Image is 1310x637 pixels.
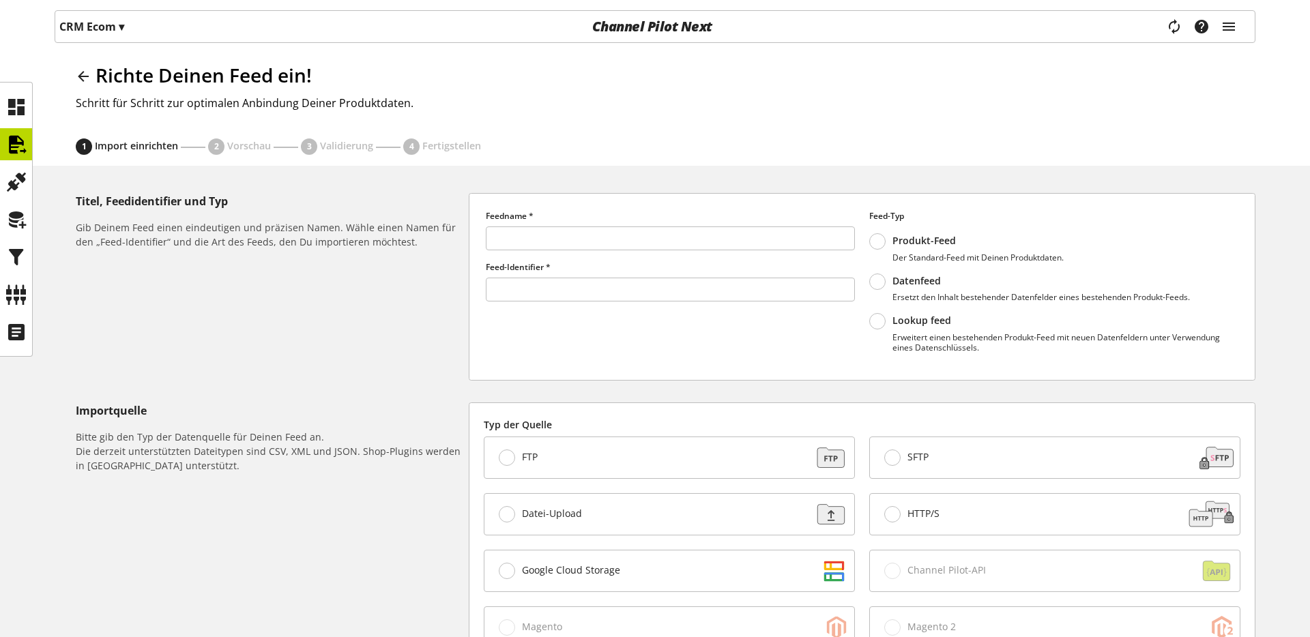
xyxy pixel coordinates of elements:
[522,451,538,463] span: FTP
[76,193,463,209] h5: Titel, Feedidentifier und Typ
[1189,444,1237,471] img: 1a078d78c93edf123c3bc3fa7bc6d87d.svg
[907,507,940,520] span: HTTP/S
[76,220,463,249] h6: Gib Deinem Feed einen eindeutigen und präzisen Namen. Wähle einen Namen für den „Feed-Identifier“...
[409,140,414,153] span: 4
[804,557,851,584] img: d2dddd6c468e6a0b8c3bb85ba935e383.svg
[422,139,481,152] span: Fertigstellen
[76,402,463,419] h5: Importquelle
[892,292,1190,302] p: Ersetzt den Inhalt bestehender Datenfelder eines bestehenden Produkt-Feeds.
[307,140,312,153] span: 3
[76,95,1255,111] h2: Schritt für Schritt zur optimalen Anbindung Deiner Produktdaten.
[907,451,929,463] span: SFTP
[804,444,851,471] img: 88a670171dbbdb973a11352c4ab52784.svg
[59,18,124,35] p: CRM Ecom
[892,252,1064,263] p: Der Standard-Feed mit Deinen Produktdaten.
[892,235,1064,247] p: Produkt-Feed
[96,62,312,88] span: Richte Deinen Feed ein!
[320,139,373,152] span: Validierung
[95,139,178,152] span: Import einrichten
[892,332,1238,353] p: Erweitert einen bestehenden Produkt-Feed mit neuen Datenfeldern unter Verwendung eines Datenschlü...
[55,10,1255,43] nav: main navigation
[486,261,551,273] span: Feed-Identifier *
[522,507,582,520] span: Datei-Upload
[486,210,534,222] span: Feedname *
[892,314,1238,327] p: Lookup feed
[76,430,463,473] h6: Bitte gib den Typ der Datenquelle für Deinen Feed an. Die derzeit unterstützten Dateitypen sind C...
[869,210,1238,222] label: Feed-Typ
[119,19,124,34] span: ▾
[804,501,851,528] img: f3ac9b204b95d45582cf21fad1a323cf.svg
[892,275,1190,287] p: Datenfeed
[522,564,620,576] span: Google Cloud Storage
[484,417,1240,432] label: Typ der Quelle
[1185,501,1237,528] img: cbdcb026b331cf72755dc691680ce42b.svg
[214,140,219,153] span: 2
[227,139,271,152] span: Vorschau
[82,140,87,153] span: 1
